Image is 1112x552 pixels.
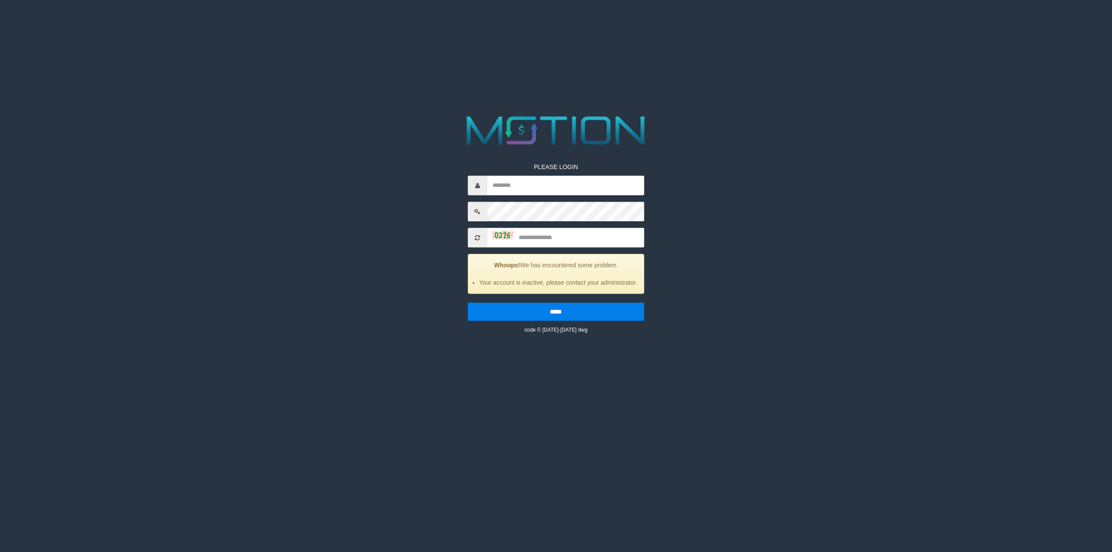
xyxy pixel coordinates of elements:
p: PLEASE LOGIN [468,163,645,171]
li: Your account is inactive, please contact your administrator. [479,278,638,287]
strong: Whoops! [494,262,520,269]
div: We has encountered some problem. [468,254,645,294]
img: MOTION_logo.png [459,111,653,150]
img: captcha [492,231,513,239]
small: code © [DATE]-[DATE] dwg [524,327,587,333]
